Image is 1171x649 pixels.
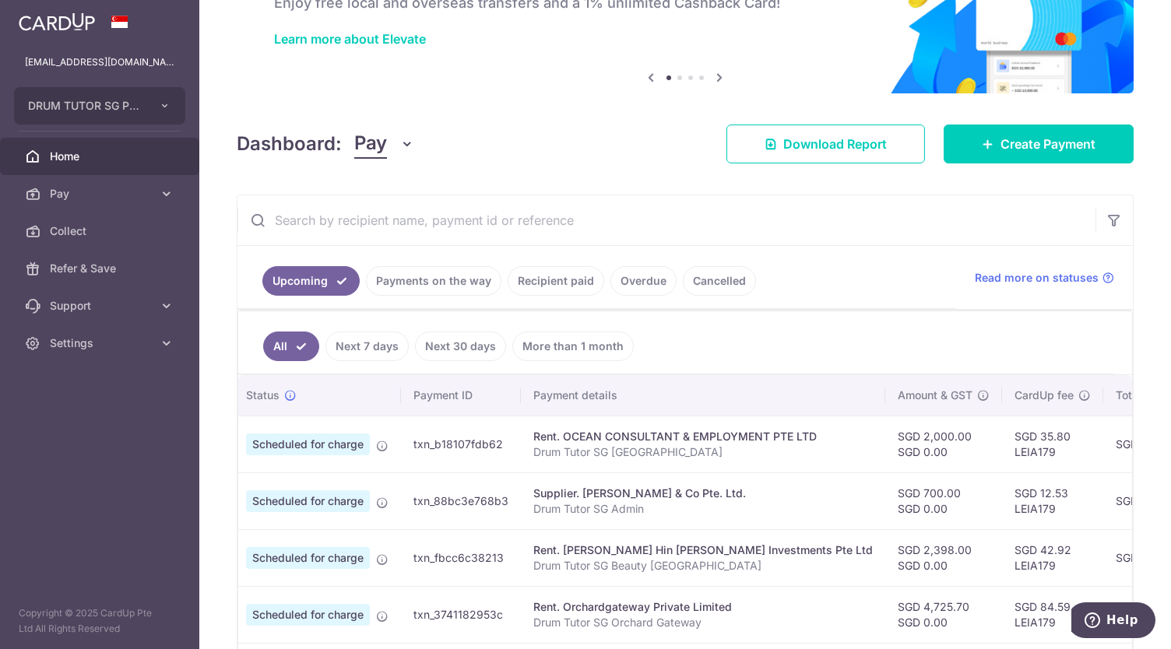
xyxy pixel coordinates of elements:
[50,149,153,164] span: Home
[521,375,885,416] th: Payment details
[885,416,1002,472] td: SGD 2,000.00 SGD 0.00
[533,542,873,558] div: Rent. [PERSON_NAME] Hin [PERSON_NAME] Investments Pte Ltd
[50,298,153,314] span: Support
[726,125,925,163] a: Download Report
[1071,602,1155,641] iframe: Opens a widget where you can find more information
[401,375,521,416] th: Payment ID
[401,586,521,643] td: txn_3741182953c
[401,416,521,472] td: txn_b18107fdb62
[366,266,501,296] a: Payments on the way
[401,529,521,586] td: txn_fbcc6c38213
[508,266,604,296] a: Recipient paid
[50,186,153,202] span: Pay
[975,270,1114,286] a: Read more on statuses
[246,604,370,626] span: Scheduled for charge
[512,332,634,361] a: More than 1 month
[1002,529,1103,586] td: SGD 42.92 LEIA179
[274,31,426,47] a: Learn more about Elevate
[944,125,1134,163] a: Create Payment
[28,98,143,114] span: DRUM TUTOR SG PTE. LTD.
[1002,416,1103,472] td: SGD 35.80 LEIA179
[1000,135,1095,153] span: Create Payment
[898,388,972,403] span: Amount & GST
[262,266,360,296] a: Upcoming
[415,332,506,361] a: Next 30 days
[237,195,1095,245] input: Search by recipient name, payment id or reference
[246,433,370,455] span: Scheduled for charge
[683,266,756,296] a: Cancelled
[325,332,409,361] a: Next 7 days
[25,54,174,70] p: [EMAIL_ADDRESS][DOMAIN_NAME]
[246,547,370,569] span: Scheduled for charge
[50,223,153,239] span: Collect
[246,490,370,512] span: Scheduled for charge
[1116,388,1167,403] span: Total amt.
[19,12,95,31] img: CardUp
[533,429,873,444] div: Rent. OCEAN CONSULTANT & EMPLOYMENT PTE LTD
[885,586,1002,643] td: SGD 4,725.70 SGD 0.00
[533,486,873,501] div: Supplier. [PERSON_NAME] & Co Pte. Ltd.
[783,135,887,153] span: Download Report
[50,335,153,351] span: Settings
[885,529,1002,586] td: SGD 2,398.00 SGD 0.00
[401,472,521,529] td: txn_88bc3e768b3
[1002,586,1103,643] td: SGD 84.59 LEIA179
[533,615,873,630] p: Drum Tutor SG Orchard Gateway
[1015,388,1074,403] span: CardUp fee
[14,87,185,125] button: DRUM TUTOR SG PTE. LTD.
[1002,472,1103,529] td: SGD 12.53 LEIA179
[237,130,342,158] h4: Dashboard:
[533,501,873,517] p: Drum Tutor SG Admin
[885,472,1002,529] td: SGD 700.00 SGD 0.00
[533,558,873,574] p: Drum Tutor SG Beauty [GEOGRAPHIC_DATA]
[354,129,387,159] span: Pay
[975,270,1099,286] span: Read more on statuses
[533,599,873,615] div: Rent. Orchardgateway Private Limited
[610,266,677,296] a: Overdue
[533,444,873,460] p: Drum Tutor SG [GEOGRAPHIC_DATA]
[50,261,153,276] span: Refer & Save
[354,129,414,159] button: Pay
[263,332,319,361] a: All
[246,388,280,403] span: Status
